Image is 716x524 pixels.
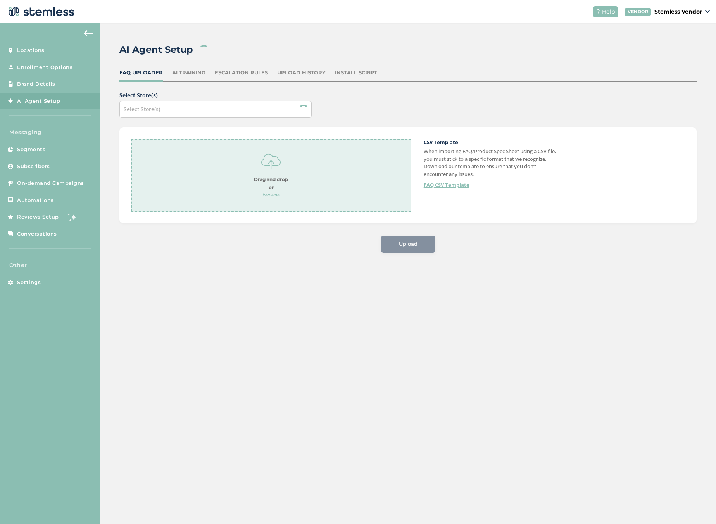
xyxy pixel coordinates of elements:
a: FAQ CSV Template [424,181,469,189]
span: Enrollment Options [17,64,72,71]
div: AI Training [172,69,205,77]
span: Help [602,8,615,16]
span: On-demand Campaigns [17,179,84,187]
p: When importing FAQ/Product Spec Sheet using a CSV file, you must stick to a specific format that ... [424,148,557,178]
img: icon_down-arrow-small-66adaf34.svg [705,10,710,13]
span: AI Agent Setup [17,97,60,105]
span: Settings [17,279,41,286]
label: Select Store(s) [119,91,312,99]
div: Install Script [335,69,377,77]
span: Select Store(s) [124,105,160,113]
span: Reviews Setup [17,213,59,221]
span: Conversations [17,230,57,238]
strong: Drag and drop or [254,176,288,190]
p: Stemless Vendor [654,8,702,16]
div: Upload History [277,69,326,77]
iframe: Chat Widget [677,487,716,524]
p: browse [254,191,288,198]
div: VENDOR [625,8,651,16]
img: glitter-stars-b7820f95.gif [65,209,80,225]
span: Segments [17,146,45,153]
div: FAQ Uploader [119,69,163,77]
img: icon-arrow-back-accent-c549486e.svg [84,30,93,36]
h2: AI Agent Setup [119,43,193,57]
span: Subscribers [17,163,50,171]
img: icon-upload-85c7ce17.svg [261,152,281,171]
h2: CSV Template [424,139,557,147]
span: Brand Details [17,80,55,88]
span: Automations [17,196,54,204]
div: Escalation Rules [215,69,268,77]
img: logo-dark-0685b13c.svg [6,4,74,19]
img: icon-help-white-03924b79.svg [596,9,600,14]
span: Locations [17,47,45,54]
